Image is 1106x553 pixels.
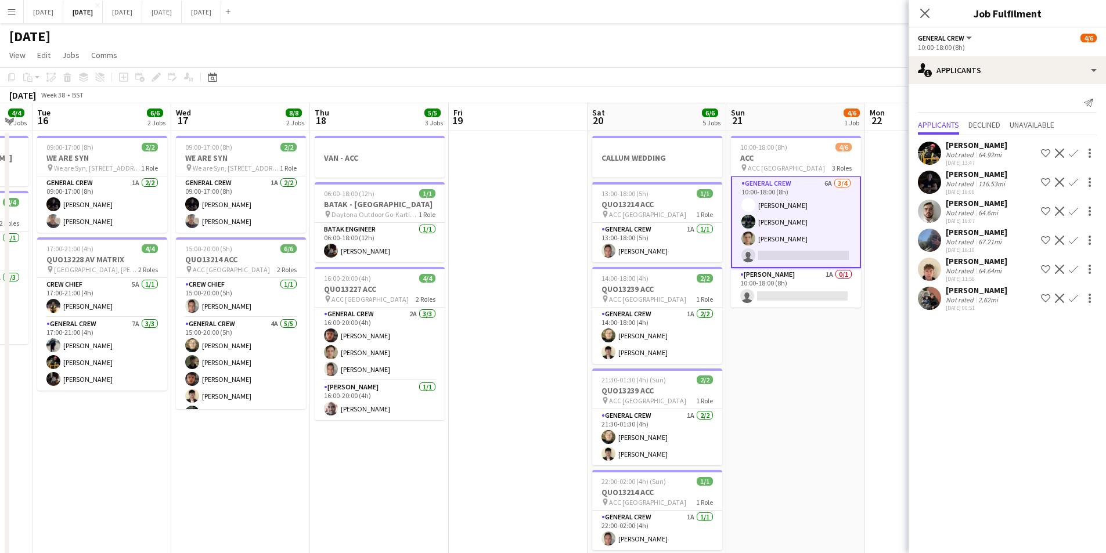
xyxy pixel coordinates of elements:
h3: QUO13214 ACC [592,199,722,209]
app-card-role: General Crew1A2/214:00-18:00 (4h)[PERSON_NAME][PERSON_NAME] [592,308,722,364]
span: Comms [91,50,117,60]
app-card-role: General Crew1A2/221:30-01:30 (4h)[PERSON_NAME][PERSON_NAME] [592,409,722,465]
span: 1 Role [696,396,713,405]
div: 2 Jobs [147,118,165,127]
span: 19 [452,114,463,127]
span: Mon [870,107,885,118]
app-card-role: General Crew6A3/410:00-18:00 (8h)[PERSON_NAME][PERSON_NAME][PERSON_NAME] [731,176,861,268]
span: 1 Role [280,164,297,172]
span: General Crew [918,34,964,42]
h3: QUO13228 AV MATRIX [37,254,167,265]
span: 1/1 [697,477,713,486]
h3: CALLUM WEDDING [592,153,722,163]
div: 3 Jobs [425,118,443,127]
app-job-card: CALLUM WEDDING [592,136,722,178]
span: [GEOGRAPHIC_DATA], [PERSON_NAME][STREET_ADDRESS] [54,265,138,274]
app-job-card: 17:00-21:00 (4h)4/4QUO13228 AV MATRIX [GEOGRAPHIC_DATA], [PERSON_NAME][STREET_ADDRESS]2 RolesCrew... [37,237,167,391]
span: 1 Role [141,164,158,172]
app-card-role: General Crew7A3/317:00-21:00 (4h)[PERSON_NAME][PERSON_NAME][PERSON_NAME] [37,317,167,391]
app-job-card: 10:00-18:00 (8h)4/6ACC ACC [GEOGRAPHIC_DATA]3 RolesCrew Chief2A1/110:00-18:00 (8h)[PERSON_NAME]Ge... [731,136,861,308]
span: 6/6 [147,109,163,117]
div: Not rated [946,208,976,217]
div: [PERSON_NAME] [946,169,1007,179]
span: Sat [592,107,605,118]
span: 6/6 [280,244,297,253]
span: We are Syn, [STREET_ADDRESS][PERSON_NAME] [193,164,280,172]
span: 4/4 [419,274,435,283]
app-card-role: [PERSON_NAME]1/116:00-20:00 (4h)[PERSON_NAME] [315,381,445,420]
span: Thu [315,107,329,118]
app-card-role: [PERSON_NAME]1A0/110:00-18:00 (8h) [731,268,861,308]
app-card-role: Crew Chief1/115:00-20:00 (5h)[PERSON_NAME] [176,278,306,317]
h3: QUO13239 ACC [592,385,722,396]
div: [DATE] [9,89,36,101]
button: [DATE] [142,1,182,23]
div: Applicants [909,56,1106,84]
span: ACC [GEOGRAPHIC_DATA] [748,164,825,172]
div: 2 Jobs [9,118,27,127]
span: ACC [GEOGRAPHIC_DATA] [332,295,409,303]
span: 15:00-20:00 (5h) [185,244,232,253]
div: BST [72,91,84,99]
span: 16:00-20:00 (4h) [324,274,371,283]
a: View [5,48,30,63]
app-job-card: 13:00-18:00 (5h)1/1QUO13214 ACC ACC [GEOGRAPHIC_DATA]1 RoleGeneral Crew1A1/113:00-18:00 (5h)[PERS... [592,182,722,262]
span: 2/2 [697,375,713,384]
span: View [9,50,26,60]
span: ACC [GEOGRAPHIC_DATA] [609,210,686,219]
span: 22 [868,114,885,127]
a: Edit [33,48,55,63]
app-card-role: General Crew4A5/515:00-20:00 (5h)[PERSON_NAME][PERSON_NAME][PERSON_NAME][PERSON_NAME][PERSON_NAME] [176,317,306,424]
app-card-role: General Crew1A2/209:00-17:00 (8h)[PERSON_NAME][PERSON_NAME] [176,176,306,233]
h3: ACC [731,153,861,163]
div: [DATE] 16:10 [946,246,1007,254]
span: 17:00-21:00 (4h) [46,244,93,253]
span: 1/1 [697,189,713,198]
div: Not rated [946,237,976,246]
span: 1/1 [419,189,435,198]
div: Not rated [946,179,976,188]
div: 116.53mi [976,179,1007,188]
span: 4/4 [142,244,158,253]
div: 5 Jobs [702,118,720,127]
h3: QUO13214 ACC [592,487,722,497]
span: Unavailable [1010,121,1054,129]
a: Jobs [57,48,84,63]
span: Tue [37,107,51,118]
span: 8/8 [286,109,302,117]
h3: VAN - ACC [315,153,445,163]
span: 3 Roles [832,164,852,172]
div: [PERSON_NAME] [946,285,1007,295]
div: [PERSON_NAME] [946,198,1007,208]
span: 18 [313,114,329,127]
h3: Job Fulfilment [909,6,1106,21]
app-job-card: 21:30-01:30 (4h) (Sun)2/2QUO13239 ACC ACC [GEOGRAPHIC_DATA]1 RoleGeneral Crew1A2/221:30-01:30 (4h... [592,368,722,465]
span: ACC [GEOGRAPHIC_DATA] [609,295,686,303]
span: 06:00-18:00 (12h) [324,189,374,198]
span: Sun [731,107,745,118]
div: 64.6mi [976,208,1000,217]
div: [DATE] 00:51 [946,304,1007,312]
div: Not rated [946,266,976,275]
app-job-card: 09:00-17:00 (8h)2/2WE ARE SYN We are Syn, [STREET_ADDRESS][PERSON_NAME]1 RoleGeneral Crew1A2/209:... [176,136,306,233]
span: 2/2 [697,274,713,283]
span: 2/2 [142,143,158,151]
span: 22:00-02:00 (4h) (Sun) [601,477,666,486]
app-card-role: General Crew2A3/316:00-20:00 (4h)[PERSON_NAME][PERSON_NAME][PERSON_NAME] [315,308,445,381]
app-job-card: 14:00-18:00 (4h)2/2QUO13239 ACC ACC [GEOGRAPHIC_DATA]1 RoleGeneral Crew1A2/214:00-18:00 (4h)[PERS... [592,267,722,364]
span: 6/6 [702,109,718,117]
span: 4/6 [844,109,860,117]
span: 13:00-18:00 (5h) [601,189,649,198]
app-job-card: 16:00-20:00 (4h)4/4QUO13227 ACC ACC [GEOGRAPHIC_DATA]2 RolesGeneral Crew2A3/316:00-20:00 (4h)[PER... [315,267,445,420]
div: 22:00-02:00 (4h) (Sun)1/1QUO13214 ACC ACC [GEOGRAPHIC_DATA]1 RoleGeneral Crew1A1/122:00-02:00 (4h... [592,470,722,550]
span: 17 [174,114,191,127]
span: Wed [176,107,191,118]
span: We are Syn, [STREET_ADDRESS][PERSON_NAME] [54,164,141,172]
button: [DATE] [63,1,103,23]
div: [PERSON_NAME] [946,140,1007,150]
h3: BATAK - [GEOGRAPHIC_DATA] [315,199,445,209]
